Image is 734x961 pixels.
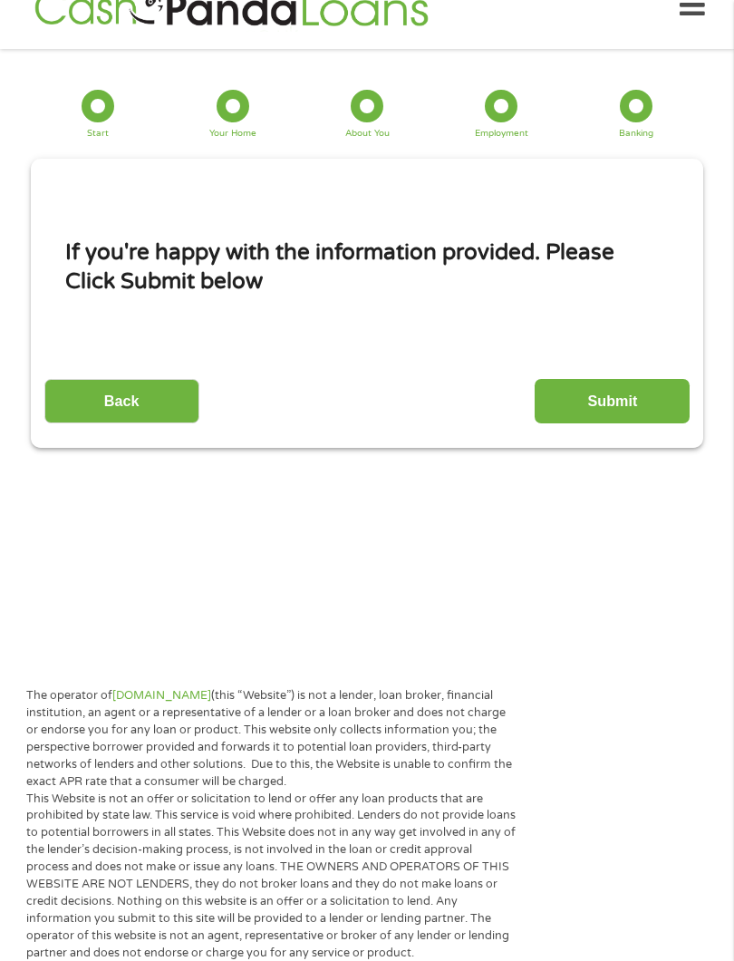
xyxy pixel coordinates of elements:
div: Your Home [209,130,256,139]
div: Start [87,130,109,139]
input: Submit [535,379,690,423]
div: About You [345,130,390,139]
h1: If you're happy with the information provided. Please Click Submit below [65,238,669,296]
a: [DOMAIN_NAME] [112,688,211,703]
div: Employment [475,130,528,139]
div: Banking [619,130,653,139]
p: The operator of (this “Website”) is not a lender, loan broker, financial institution, an agent or... [26,687,516,790]
input: Back [44,379,199,423]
